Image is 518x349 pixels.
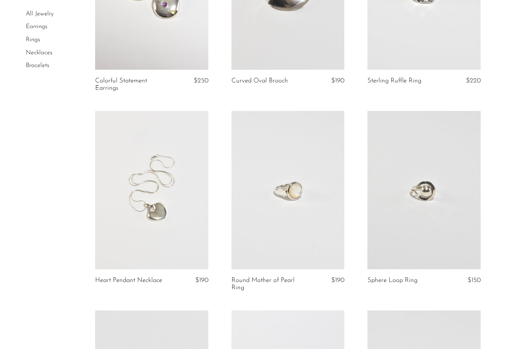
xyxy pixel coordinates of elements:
[26,24,47,30] a: Earrings
[26,37,40,43] a: Rings
[26,11,54,17] a: All Jewelry
[231,277,306,291] a: Round Mother of Pearl Ring
[367,77,421,84] a: Sterling Ruffle Ring
[95,277,162,284] a: Heart Pendant Necklace
[331,277,344,284] span: $190
[26,50,52,56] a: Necklaces
[468,277,481,284] span: $150
[95,77,169,92] a: Colorful Statement Earrings
[231,77,288,84] a: Curved Oval Brooch
[26,62,49,69] a: Bracelets
[331,77,344,84] span: $190
[194,77,208,84] span: $250
[466,77,481,84] span: $220
[367,277,417,284] a: Sphere Loop Ring
[195,277,208,284] span: $190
